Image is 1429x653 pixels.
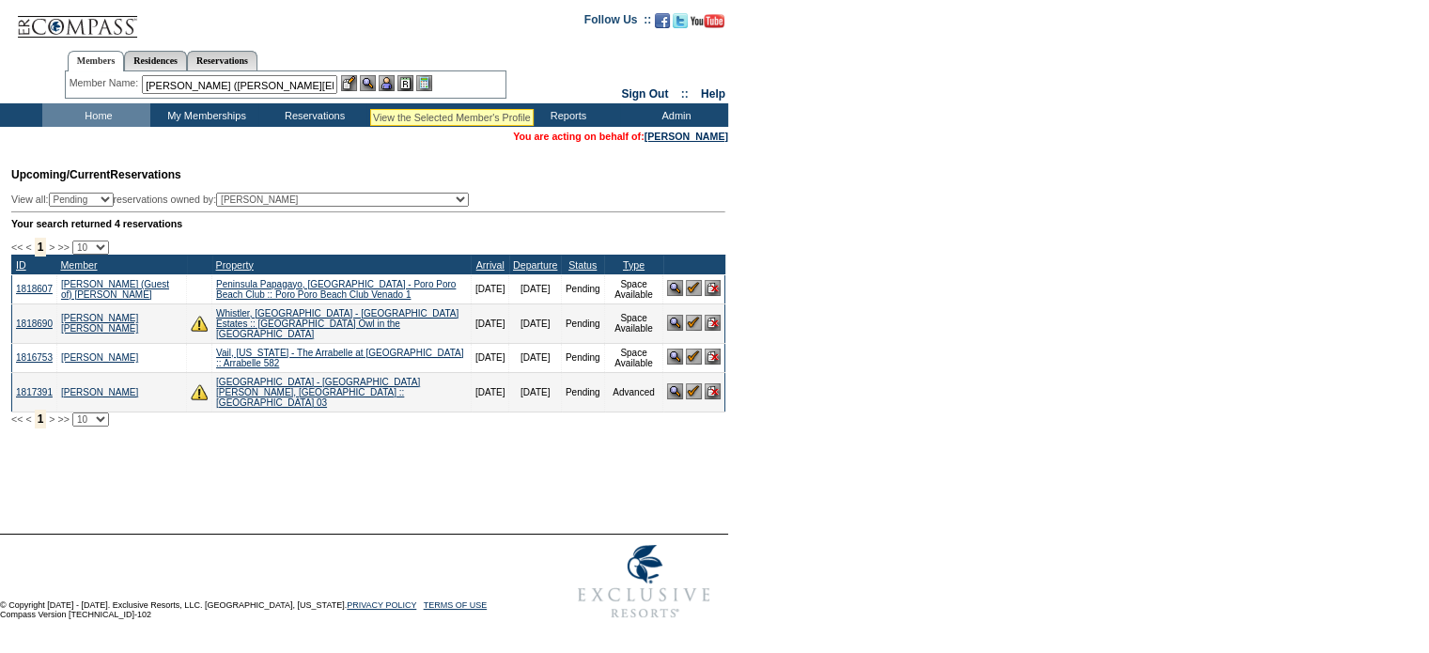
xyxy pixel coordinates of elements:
[360,75,376,91] img: View
[35,238,47,257] span: 1
[604,303,663,343] td: Space Available
[11,168,181,181] span: Reservations
[57,413,69,425] span: >>
[560,535,728,629] img: Exclusive Resorts
[11,241,23,253] span: <<
[561,372,604,412] td: Pending
[61,387,138,397] a: [PERSON_NAME]
[347,600,416,610] a: PRIVACY POLICY
[471,343,508,372] td: [DATE]
[42,103,150,127] td: Home
[49,413,54,425] span: >
[561,274,604,303] td: Pending
[424,600,488,610] a: TERMS OF USE
[645,131,728,142] a: [PERSON_NAME]
[61,279,169,300] a: [PERSON_NAME] (Guest of) [PERSON_NAME]
[11,413,23,425] span: <<
[150,103,258,127] td: My Memberships
[691,19,724,30] a: Subscribe to our YouTube Channel
[681,87,689,101] span: ::
[397,75,413,91] img: Reservations
[604,372,663,412] td: Advanced
[667,383,683,399] img: View Reservation
[25,241,31,253] span: <
[16,284,53,294] a: 1818607
[509,343,561,372] td: [DATE]
[57,241,69,253] span: >>
[667,280,683,296] img: View Reservation
[49,241,54,253] span: >
[691,14,724,28] img: Subscribe to our YouTube Channel
[373,112,531,123] div: View the Selected Member's Profile
[11,168,110,181] span: Upcoming/Current
[341,75,357,91] img: b_edit.gif
[509,372,561,412] td: [DATE]
[513,131,728,142] font: You are acting on behalf of:
[216,279,456,300] a: Peninsula Papagayo, [GEOGRAPHIC_DATA] - Poro Poro Beach Club :: Poro Poro Beach Club Venado 1
[11,193,477,207] div: View all: reservations owned by:
[561,343,604,372] td: Pending
[673,13,688,28] img: Follow us on Twitter
[673,19,688,30] a: Follow us on Twitter
[16,352,53,363] a: 1816753
[568,259,597,271] a: Status
[70,75,142,91] div: Member Name:
[16,259,26,271] a: ID
[416,75,432,91] img: b_calculator.gif
[686,280,702,296] img: Confirm Reservation
[686,315,702,331] img: Confirm Reservation
[124,51,187,70] a: Residences
[513,259,557,271] a: Departure
[620,103,728,127] td: Admin
[216,259,254,271] a: Property
[667,349,683,365] img: View Reservation
[60,259,97,271] a: Member
[16,319,53,329] a: 1818690
[187,51,257,70] a: Reservations
[584,11,651,34] td: Follow Us ::
[216,308,458,339] a: Whistler, [GEOGRAPHIC_DATA] - [GEOGRAPHIC_DATA] Estates :: [GEOGRAPHIC_DATA] Owl in the [GEOGRAPH...
[35,410,47,428] span: 1
[686,383,702,399] img: Confirm Reservation
[471,372,508,412] td: [DATE]
[61,352,138,363] a: [PERSON_NAME]
[25,413,31,425] span: <
[512,103,620,127] td: Reports
[366,103,512,127] td: Vacation Collection
[191,383,208,400] img: There are insufficient days and/or tokens to cover this reservation
[705,315,721,331] img: Cancel Reservation
[604,343,663,372] td: Space Available
[509,274,561,303] td: [DATE]
[705,349,721,365] img: Cancel Reservation
[655,13,670,28] img: Become our fan on Facebook
[621,87,668,101] a: Sign Out
[216,377,420,408] a: [GEOGRAPHIC_DATA] - [GEOGRAPHIC_DATA][PERSON_NAME], [GEOGRAPHIC_DATA] :: [GEOGRAPHIC_DATA] 03
[258,103,366,127] td: Reservations
[379,75,395,91] img: Impersonate
[11,218,725,229] div: Your search returned 4 reservations
[655,19,670,30] a: Become our fan on Facebook
[705,280,721,296] img: Cancel Reservation
[68,51,125,71] a: Members
[61,313,138,334] a: [PERSON_NAME] [PERSON_NAME]
[561,303,604,343] td: Pending
[667,315,683,331] img: View Reservation
[701,87,725,101] a: Help
[623,259,645,271] a: Type
[16,387,53,397] a: 1817391
[686,349,702,365] img: Confirm Reservation
[471,303,508,343] td: [DATE]
[216,348,463,368] a: Vail, [US_STATE] - The Arrabelle at [GEOGRAPHIC_DATA] :: Arrabelle 582
[476,259,505,271] a: Arrival
[471,274,508,303] td: [DATE]
[604,274,663,303] td: Space Available
[705,383,721,399] img: Cancel Reservation
[509,303,561,343] td: [DATE]
[191,315,208,332] img: There are insufficient days and/or tokens to cover this reservation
